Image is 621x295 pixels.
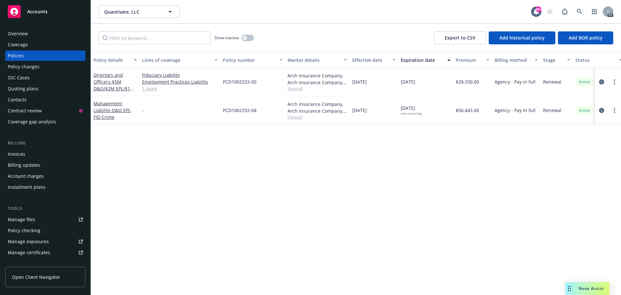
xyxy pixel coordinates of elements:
[565,282,573,295] div: Drag to move
[456,78,479,85] span: $28,330.00
[558,31,613,44] button: Add BOR policy
[352,78,367,85] span: [DATE]
[27,9,48,14] span: Accounts
[543,57,563,63] div: Stage
[456,107,479,114] span: $56,443.00
[5,205,85,212] div: Tools
[401,111,421,116] div: non-recurring
[288,72,347,86] div: Arch Insurance Company, Arch Insurance Company, RT Specialty Insurance Services, LLC (RSG Special...
[536,6,541,12] div: 99+
[8,182,46,192] div: Installment plans
[5,28,85,39] a: Overview
[91,52,139,68] button: Policy details
[565,282,609,295] button: Nova Assist
[489,31,555,44] button: Add historical policy
[8,28,28,39] div: Overview
[540,52,573,68] button: Stage
[352,57,388,63] div: Effective date
[401,105,421,116] span: [DATE]
[5,236,85,247] a: Manage exposures
[104,8,160,15] span: Quantivate, LLC
[492,52,540,68] button: Billing method
[5,3,85,21] a: Accounts
[5,182,85,192] a: Installment plans
[93,57,130,63] div: Policy details
[288,101,347,114] div: Arch Insurance Company, Arch Insurance Company, RT Specialty Insurance Services, LLC (RSG Special...
[223,78,256,85] span: PCD1002333-00
[142,107,144,114] span: -
[575,57,615,63] div: Status
[8,84,38,94] div: Quoting plans
[8,171,44,181] div: Account charges
[8,160,40,170] div: Billing updates
[569,35,603,41] span: Add BOR policy
[142,78,218,85] a: Employment Practices Liability
[8,117,56,127] div: Coverage gap analysis
[398,52,453,68] button: Expiration date
[8,225,40,236] div: Policy checking
[579,286,604,291] span: Nova Assist
[401,57,443,63] div: Expiration date
[611,107,618,114] a: more
[578,108,591,113] span: Active
[543,78,561,85] span: Renewal
[288,114,347,120] span: Show all
[598,107,605,114] a: circleInformation
[223,107,256,114] span: PCD1002332-04
[93,100,131,120] a: Management Liability
[401,78,415,85] span: [DATE]
[8,149,25,159] div: Invoices
[611,78,618,86] a: more
[5,247,85,258] a: Manage certificates
[495,57,531,63] div: Billing method
[93,72,134,98] a: Directors and Officers
[5,62,85,72] a: Policy changes
[5,140,85,146] div: Billing
[8,258,38,269] div: Manage BORs
[543,107,561,114] span: Renewal
[434,31,486,44] button: Export to CSV
[5,106,85,116] a: Contract review
[5,149,85,159] a: Invoices
[558,5,571,18] a: Report a Bug
[8,73,30,83] div: SSC Cases
[93,79,134,98] span: - $5M D&O/$2M EPL/$1M FID
[5,95,85,105] a: Contacts
[93,107,131,120] span: - D&O EPL FID Crime
[142,57,211,63] div: Lines of coverage
[8,95,27,105] div: Contacts
[543,5,556,18] a: Start snowing
[8,106,42,116] div: Contract review
[8,40,28,50] div: Coverage
[5,225,85,236] a: Policy checking
[288,86,347,91] span: Show all
[142,72,218,78] a: Fiduciary Liability
[495,107,536,114] span: Agency - Pay in full
[5,51,85,61] a: Policies
[352,107,367,114] span: [DATE]
[5,160,85,170] a: Billing updates
[139,52,220,68] button: Lines of coverage
[5,73,85,83] a: SSC Cases
[453,52,492,68] button: Premium
[499,35,545,41] span: Add historical policy
[456,57,482,63] div: Premium
[8,247,50,258] div: Manage certificates
[214,35,239,40] span: Show inactive
[142,85,218,92] a: 1 more
[445,35,475,41] span: Export to CSV
[223,57,275,63] div: Policy number
[598,78,605,86] a: circleInformation
[220,52,285,68] button: Policy number
[495,78,536,85] span: Agency - Pay in full
[588,5,601,18] a: Switch app
[578,79,591,85] span: Active
[350,52,398,68] button: Effective date
[573,5,586,18] a: Search
[99,5,180,18] button: Quantivate, LLC
[8,62,39,72] div: Policy changes
[5,117,85,127] a: Coverage gap analysis
[99,31,211,44] input: Filter by keyword...
[8,236,49,247] div: Manage exposures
